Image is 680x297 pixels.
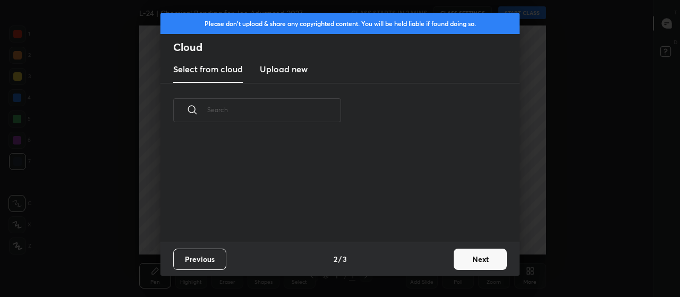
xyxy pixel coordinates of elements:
div: Please don't upload & share any copyrighted content. You will be held liable if found doing so. [160,13,520,34]
h4: / [338,253,342,265]
h2: Cloud [173,40,520,54]
h3: Select from cloud [173,63,243,75]
button: Previous [173,249,226,270]
div: grid [160,134,507,242]
input: Search [207,87,341,132]
button: Next [454,249,507,270]
h3: Upload new [260,63,308,75]
h4: 3 [343,253,347,265]
h4: 2 [334,253,337,265]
